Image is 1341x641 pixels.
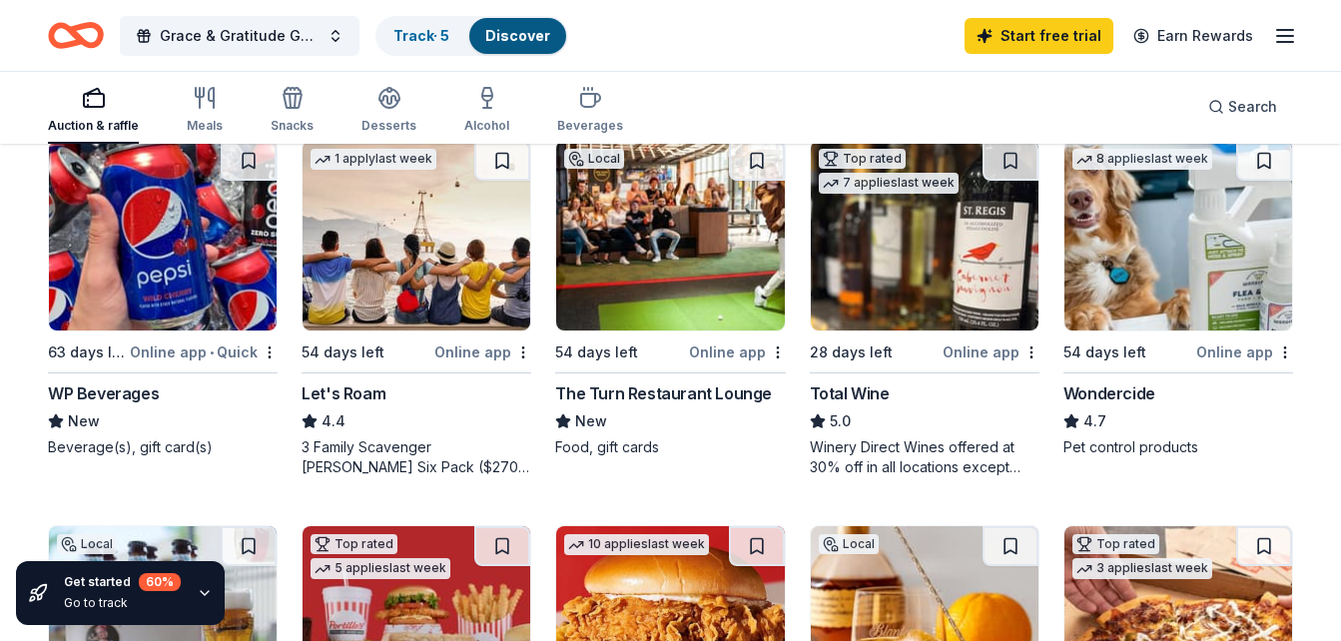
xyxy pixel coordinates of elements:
[1063,437,1293,457] div: Pet control products
[819,173,959,194] div: 7 applies last week
[485,27,550,44] a: Discover
[64,595,181,611] div: Go to track
[1072,534,1159,554] div: Top rated
[303,141,530,330] img: Image for Let's Roam
[187,118,223,134] div: Meals
[210,344,214,360] span: •
[68,409,100,433] span: New
[271,118,314,134] div: Snacks
[302,381,385,405] div: Let's Roam
[464,118,509,134] div: Alcohol
[556,141,784,330] img: Image for The Turn Restaurant Lounge
[943,339,1039,364] div: Online app
[810,381,890,405] div: Total Wine
[555,340,638,364] div: 54 days left
[830,409,851,433] span: 5.0
[819,534,879,554] div: Local
[811,141,1038,330] img: Image for Total Wine
[361,118,416,134] div: Desserts
[555,381,772,405] div: The Turn Restaurant Lounge
[1063,140,1293,457] a: Image for Wondercide8 applieslast week54 days leftOnline appWondercide4.7Pet control products
[375,16,568,56] button: Track· 5Discover
[810,340,893,364] div: 28 days left
[48,78,139,144] button: Auction & raffle
[1192,87,1293,127] button: Search
[302,340,384,364] div: 54 days left
[1228,95,1277,119] span: Search
[1072,558,1212,579] div: 3 applies last week
[48,140,278,457] a: Image for WP Beverages63 days leftOnline app•QuickWP BeveragesNewBeverage(s), gift card(s)
[810,437,1039,477] div: Winery Direct Wines offered at 30% off in all locations except [GEOGRAPHIC_DATA], [GEOGRAPHIC_DAT...
[361,78,416,144] button: Desserts
[322,409,345,433] span: 4.4
[1063,340,1146,364] div: 54 days left
[810,140,1039,477] a: Image for Total WineTop rated7 applieslast week28 days leftOnline appTotal Wine5.0Winery Direct W...
[139,573,181,591] div: 60 %
[49,141,277,330] img: Image for WP Beverages
[64,573,181,591] div: Get started
[120,16,359,56] button: Grace & Gratitude Gathering
[160,24,320,48] span: Grace & Gratitude Gathering
[311,558,450,579] div: 5 applies last week
[311,534,397,554] div: Top rated
[48,340,126,364] div: 63 days left
[393,27,449,44] a: Track· 5
[555,140,785,457] a: Image for The Turn Restaurant LoungeLocal54 days leftOnline appThe Turn Restaurant LoungeNewFood,...
[1196,339,1293,364] div: Online app
[302,140,531,477] a: Image for Let's Roam1 applylast week54 days leftOnline appLet's Roam4.43 Family Scavenger [PERSON...
[1072,149,1212,170] div: 8 applies last week
[1064,141,1292,330] img: Image for Wondercide
[271,78,314,144] button: Snacks
[48,12,104,59] a: Home
[48,437,278,457] div: Beverage(s), gift card(s)
[555,437,785,457] div: Food, gift cards
[57,534,117,554] div: Local
[187,78,223,144] button: Meals
[965,18,1113,54] a: Start free trial
[311,149,436,170] div: 1 apply last week
[1121,18,1265,54] a: Earn Rewards
[1083,409,1106,433] span: 4.7
[48,118,139,134] div: Auction & raffle
[557,118,623,134] div: Beverages
[1063,381,1155,405] div: Wondercide
[434,339,531,364] div: Online app
[464,78,509,144] button: Alcohol
[557,78,623,144] button: Beverages
[689,339,786,364] div: Online app
[575,409,607,433] span: New
[302,437,531,477] div: 3 Family Scavenger [PERSON_NAME] Six Pack ($270 Value), 2 Date Night Scavenger [PERSON_NAME] Two ...
[564,534,709,555] div: 10 applies last week
[130,339,278,364] div: Online app Quick
[819,149,906,169] div: Top rated
[564,149,624,169] div: Local
[48,381,159,405] div: WP Beverages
